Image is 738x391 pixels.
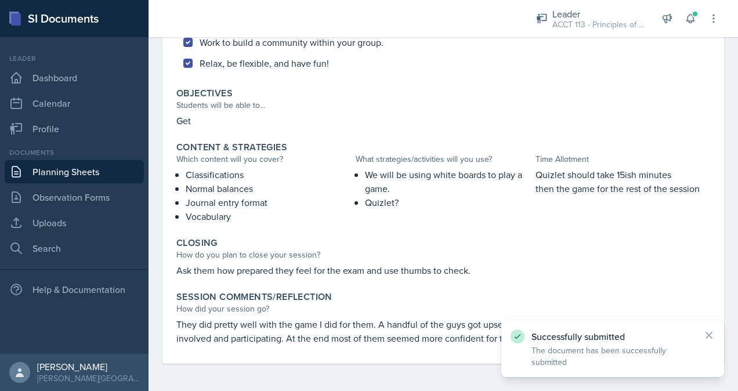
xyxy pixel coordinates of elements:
p: Classifications [186,168,351,182]
div: Time Allotment [536,153,710,165]
label: Session Comments/Reflection [176,291,332,303]
div: Help & Documentation [5,278,144,301]
a: Observation Forms [5,186,144,209]
label: Content & Strategies [176,142,287,153]
p: then the game for the rest of the session [536,182,710,195]
div: [PERSON_NAME] [37,361,139,372]
p: Vocabulary [186,209,351,223]
div: How do you plan to close your session? [176,249,710,261]
a: Profile [5,117,144,140]
p: Normal balances [186,182,351,195]
div: Leader [5,53,144,64]
p: Ask them how prepared they feel for the exam and use thumbs to check. [176,263,710,277]
div: Which content will you cover? [176,153,351,165]
a: Dashboard [5,66,144,89]
div: How did your session go? [176,303,710,315]
div: Leader [552,7,645,21]
p: The document has been successfully submitted [531,345,694,368]
p: We will be using white boards to play a game. [365,168,530,195]
div: [PERSON_NAME][GEOGRAPHIC_DATA] [37,372,139,384]
p: Journal entry format [186,195,351,209]
p: They did pretty well with the game I did for them. A handful of the guys got upset with me over t... [176,317,710,345]
p: Successfully submitted [531,331,694,342]
p: Quizlet should take 15ish minutes [536,168,710,182]
a: Calendar [5,92,144,115]
a: Planning Sheets [5,160,144,183]
label: Closing [176,237,218,249]
div: Documents [5,147,144,158]
div: Students will be able to... [176,99,710,111]
a: Search [5,237,144,260]
div: ACCT 113 - Principles of Accounting I / Fall 2025 [552,19,645,31]
div: What strategies/activities will you use? [356,153,530,165]
label: Objectives [176,88,233,99]
p: Quizlet? [365,195,530,209]
p: Get [176,114,710,128]
a: Uploads [5,211,144,234]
